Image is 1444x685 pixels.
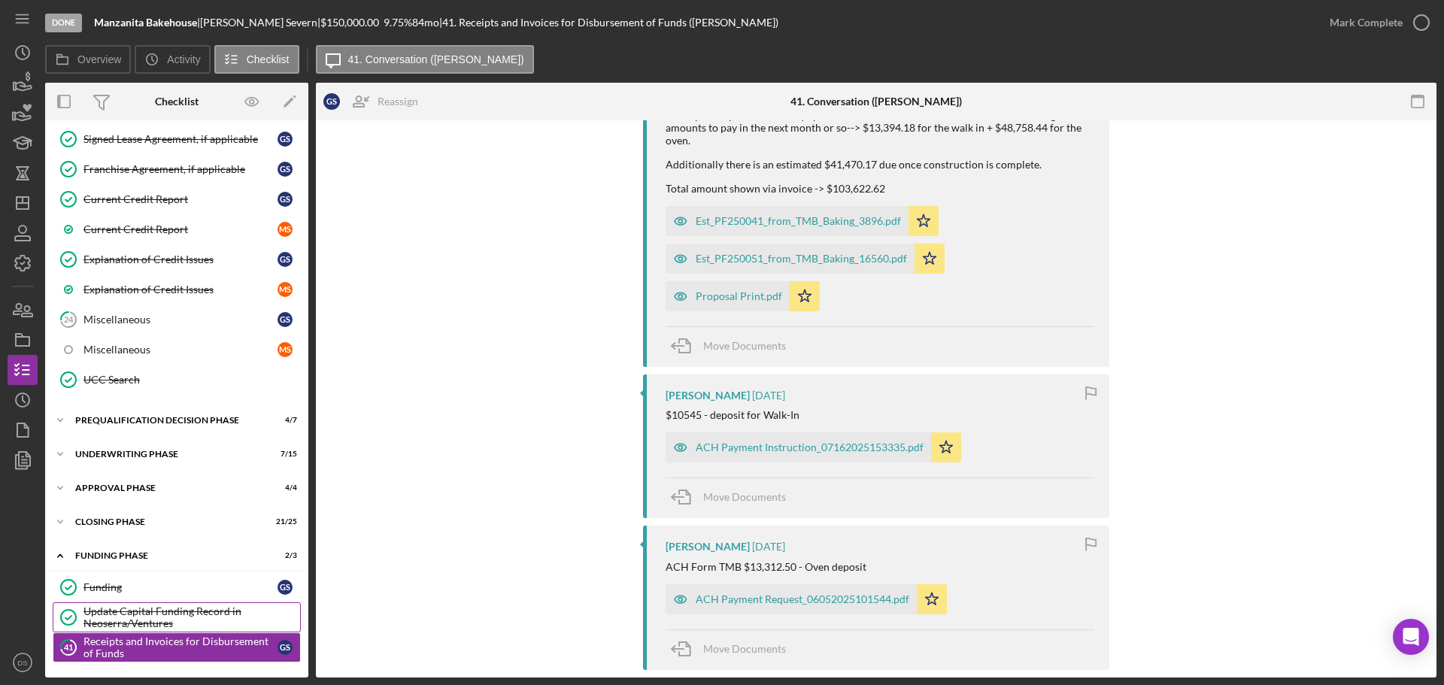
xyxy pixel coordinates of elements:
[278,312,293,327] div: G S
[384,17,412,29] div: 9.75 %
[278,282,293,297] div: M S
[155,95,199,108] div: Checklist
[17,659,27,667] text: DS
[696,215,901,227] div: Est_PF250041_from_TMB_Baking_3896.pdf
[790,95,962,108] div: 41. Conversation ([PERSON_NAME])
[53,214,301,244] a: Current Credit ReportMS
[1315,8,1436,38] button: Mark Complete
[323,93,340,110] div: G S
[270,450,297,459] div: 7 / 15
[666,478,801,516] button: Move Documents
[752,389,785,402] time: 2025-07-16 23:11
[278,342,293,357] div: M S
[53,124,301,154] a: Signed Lease Agreement, if applicableGS
[83,605,300,629] div: Update Capital Funding Record in Neoserra/Ventures
[64,642,73,652] tspan: 41
[53,154,301,184] a: Franchise Agreement, if applicableGS
[53,184,301,214] a: Current Credit ReportGS
[278,580,293,595] div: G S
[270,517,297,526] div: 21 / 25
[94,17,200,29] div: |
[53,365,301,395] a: UCC Search
[666,630,801,668] button: Move Documents
[64,314,74,324] tspan: 24
[200,17,320,29] div: [PERSON_NAME] Severn |
[278,192,293,207] div: G S
[77,53,121,65] label: Overview
[83,344,278,356] div: Miscellaneous
[703,339,786,352] span: Move Documents
[247,53,290,65] label: Checklist
[83,133,278,145] div: Signed Lease Agreement, if applicable
[278,222,293,237] div: M S
[53,602,301,632] a: Update Capital Funding Record in Neoserra/Ventures
[278,252,293,267] div: G S
[53,632,301,662] a: 41Receipts and Invoices for Disbursement of FundsGS
[83,223,278,235] div: Current Credit Report
[167,53,200,65] label: Activity
[666,541,750,553] div: [PERSON_NAME]
[8,647,38,677] button: DS
[703,642,786,655] span: Move Documents
[83,283,278,296] div: Explanation of Credit Issues
[278,640,293,655] div: G S
[666,389,750,402] div: [PERSON_NAME]
[666,327,801,365] button: Move Documents
[83,193,278,205] div: Current Credit Report
[666,281,820,311] button: Proposal Print.pdf
[75,483,259,493] div: Approval Phase
[75,416,259,425] div: Prequalification Decision Phase
[270,416,297,425] div: 4 / 7
[75,551,259,560] div: Funding Phase
[666,584,947,614] button: ACH Payment Request_06052025101544.pdf
[666,409,799,421] div: $10545 - deposit for Walk-In
[696,253,907,265] div: Est_PF250051_from_TMB_Baking_16560.pdf
[83,581,278,593] div: Funding
[666,244,945,274] button: Est_PF250051_from_TMB_Baking_16560.pdf
[270,551,297,560] div: 2 / 3
[703,490,786,503] span: Move Documents
[53,335,301,365] a: MiscellaneousMS
[53,572,301,602] a: FundingGS
[666,561,866,573] div: ACH Form TMB $13,312.50 - Oven deposit
[1393,619,1429,655] div: Open Intercom Messenger
[320,17,384,29] div: $150,000.00
[278,162,293,177] div: G S
[752,541,785,553] time: 2025-06-09 17:07
[316,86,433,117] button: GSReassign
[696,290,782,302] div: Proposal Print.pdf
[83,314,278,326] div: Miscellaneous
[83,374,300,386] div: UCC Search
[53,274,301,305] a: Explanation of Credit IssuesMS
[270,483,297,493] div: 4 / 4
[666,432,961,462] button: ACH Payment Instruction_07162025153335.pdf
[666,206,939,236] button: Est_PF250041_from_TMB_Baking_3896.pdf
[75,450,259,459] div: Underwriting Phase
[278,132,293,147] div: G S
[412,17,439,29] div: 84 mo
[696,441,924,453] div: ACH Payment Instruction_07162025153335.pdf
[135,45,210,74] button: Activity
[214,45,299,74] button: Checklist
[1330,8,1403,38] div: Mark Complete
[45,45,131,74] button: Overview
[439,17,778,29] div: | 41. Receipts and Invoices for Disbursement of Funds ([PERSON_NAME])
[53,305,301,335] a: 24MiscellaneousGS
[83,635,278,659] div: Receipts and Invoices for Disbursement of Funds
[75,517,259,526] div: Closing Phase
[316,45,534,74] button: 41. Conversation ([PERSON_NAME])
[83,163,278,175] div: Franchise Agreement, if applicable
[53,244,301,274] a: Explanation of Credit IssuesGS
[696,593,909,605] div: ACH Payment Request_06052025101544.pdf
[94,16,197,29] b: Manzanita Bakehouse
[348,53,524,65] label: 41. Conversation ([PERSON_NAME])
[45,14,82,32] div: Done
[666,74,1094,195] div: Hi [PERSON_NAME]. Attached are the invoices for outstanding equipment and construction costs. I h...
[378,86,418,117] div: Reassign
[83,253,278,265] div: Explanation of Credit Issues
